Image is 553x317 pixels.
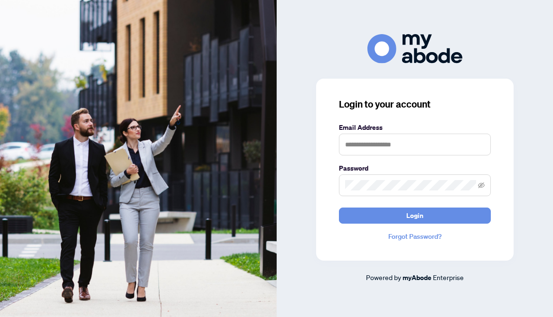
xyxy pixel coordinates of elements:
a: myAbode [403,272,431,283]
label: Email Address [339,122,491,133]
a: Forgot Password? [339,231,491,242]
h3: Login to your account [339,98,491,111]
button: Login [339,208,491,224]
img: ma-logo [367,34,462,63]
span: eye-invisible [478,182,485,189]
label: Password [339,163,491,173]
span: Login [406,208,423,223]
span: Enterprise [433,273,464,281]
span: Powered by [366,273,401,281]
